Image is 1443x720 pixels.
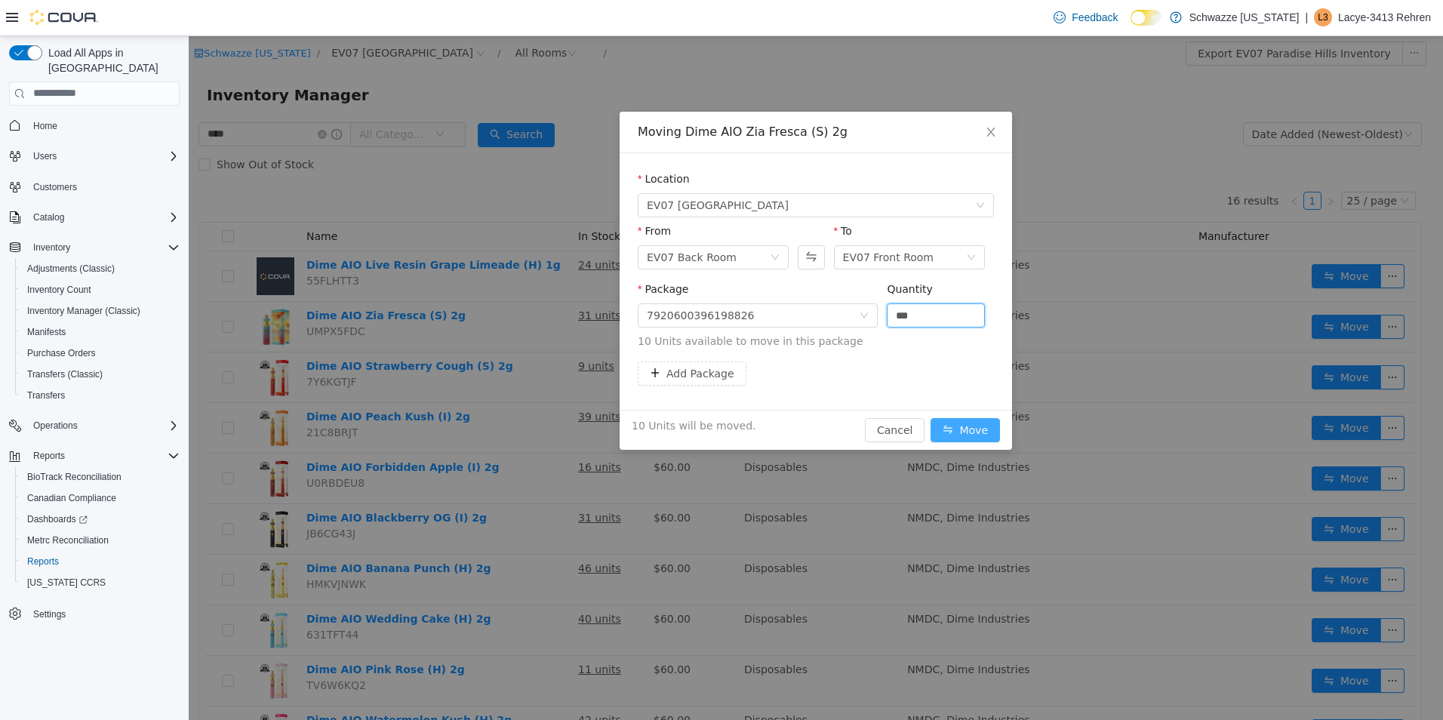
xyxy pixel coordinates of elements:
span: Customers [27,177,180,196]
span: Purchase Orders [21,344,180,362]
span: Reports [33,450,65,462]
button: BioTrack Reconciliation [15,466,186,488]
span: Home [27,116,180,135]
span: Customers [33,181,77,193]
button: Users [27,147,63,165]
span: Transfers [27,389,65,402]
button: Operations [27,417,84,435]
button: Inventory Manager (Classic) [15,300,186,322]
span: Adjustments (Classic) [27,263,115,275]
span: Dashboards [27,513,88,525]
span: Home [33,120,57,132]
span: Washington CCRS [21,574,180,592]
div: EV07 Back Room [458,210,548,232]
a: Transfers [21,386,71,405]
span: Load All Apps in [GEOGRAPHIC_DATA] [42,45,180,75]
p: Lacye-3413 Rehren [1338,8,1431,26]
span: Metrc Reconciliation [27,534,109,546]
input: Quantity [699,268,795,291]
a: Transfers (Classic) [21,365,109,383]
button: Swap [609,209,635,233]
button: Canadian Compliance [15,488,186,509]
span: Canadian Compliance [21,489,180,507]
a: Settings [27,605,72,623]
label: Quantity [698,247,744,259]
button: Transfers [15,385,186,406]
button: Catalog [27,208,70,226]
span: Reports [27,555,59,568]
p: Schwazze [US_STATE] [1189,8,1300,26]
span: Inventory Manager (Classic) [21,302,180,320]
a: Adjustments (Classic) [21,260,121,278]
span: Operations [33,420,78,432]
button: Users [3,146,186,167]
button: Customers [3,176,186,198]
span: Transfers (Classic) [27,368,103,380]
span: Inventory [27,238,180,257]
button: Purchase Orders [15,343,186,364]
input: Dark Mode [1131,10,1162,26]
button: Settings [3,602,186,624]
button: Transfers (Classic) [15,364,186,385]
a: [US_STATE] CCRS [21,574,112,592]
span: Users [27,147,180,165]
a: Customers [27,178,83,196]
button: Home [3,115,186,137]
label: To [645,189,663,201]
div: Moving Dime AIO Zia Fresca (S) 2g [449,88,805,104]
span: Reports [27,447,180,465]
div: 7920600396198826 [458,268,566,291]
a: Inventory Manager (Classic) [21,302,146,320]
a: Metrc Reconciliation [21,531,115,549]
a: BioTrack Reconciliation [21,468,128,486]
span: Transfers (Classic) [21,365,180,383]
a: Dashboards [15,509,186,530]
span: [US_STATE] CCRS [27,577,106,589]
label: Package [449,247,500,259]
span: Inventory Manager (Classic) [27,305,140,317]
i: icon: down [787,165,796,175]
span: Inventory Count [21,281,180,299]
span: Catalog [33,211,64,223]
a: Manifests [21,323,72,341]
span: EV07 Paradise Hills [458,158,600,180]
a: Dashboards [21,510,94,528]
span: Inventory [33,242,70,254]
span: BioTrack Reconciliation [27,471,122,483]
span: L3 [1318,8,1328,26]
span: Purchase Orders [27,347,96,359]
button: Close [781,75,823,118]
button: Manifests [15,322,186,343]
span: Manifests [27,326,66,338]
span: Inventory Count [27,284,91,296]
span: Metrc Reconciliation [21,531,180,549]
span: Feedback [1072,10,1118,25]
a: Home [27,117,63,135]
a: Feedback [1048,2,1124,32]
button: Adjustments (Classic) [15,258,186,279]
div: Lacye-3413 Rehren [1314,8,1332,26]
a: Reports [21,552,65,571]
span: Manifests [21,323,180,341]
span: 10 Units available to move in this package [449,297,805,313]
span: Reports [21,552,180,571]
label: Location [449,137,501,149]
button: icon: swapMove [742,382,811,406]
i: icon: close [796,90,808,102]
a: Purchase Orders [21,344,102,362]
span: Transfers [21,386,180,405]
a: Inventory Count [21,281,97,299]
nav: Complex example [9,109,180,664]
span: BioTrack Reconciliation [21,468,180,486]
span: Settings [33,608,66,620]
span: Dashboards [21,510,180,528]
span: Settings [27,604,180,623]
label: From [449,189,482,201]
span: Users [33,150,57,162]
button: Operations [3,415,186,436]
button: Catalog [3,207,186,228]
button: icon: plusAdd Package [449,325,558,349]
span: Canadian Compliance [27,492,116,504]
i: icon: down [671,275,680,285]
